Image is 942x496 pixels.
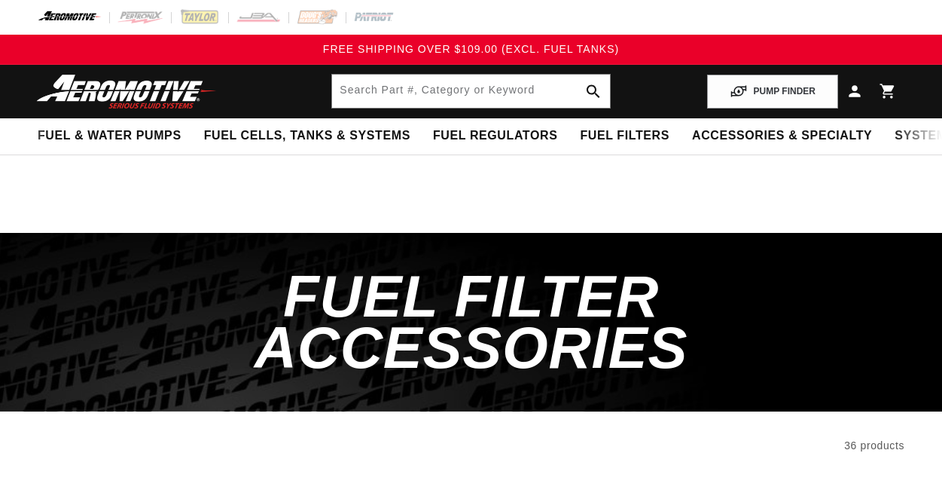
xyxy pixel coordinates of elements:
[332,75,609,108] input: Search Part #, Category or Keyword
[323,43,619,55] span: FREE SHIPPING OVER $109.00 (EXCL. FUEL TANKS)
[38,128,181,144] span: Fuel & Water Pumps
[844,439,904,452] span: 36 products
[422,118,569,154] summary: Fuel Regulators
[193,118,422,154] summary: Fuel Cells, Tanks & Systems
[681,118,883,154] summary: Accessories & Specialty
[204,128,410,144] span: Fuel Cells, Tanks & Systems
[26,118,193,154] summary: Fuel & Water Pumps
[692,128,872,144] span: Accessories & Specialty
[580,128,669,144] span: Fuel Filters
[707,75,838,109] button: PUMP FINDER
[32,74,221,109] img: Aeromotive
[569,118,681,154] summary: Fuel Filters
[577,75,610,108] button: Search Part #, Category or Keyword
[255,263,688,381] span: Fuel Filter Accessories
[433,128,557,144] span: Fuel Regulators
